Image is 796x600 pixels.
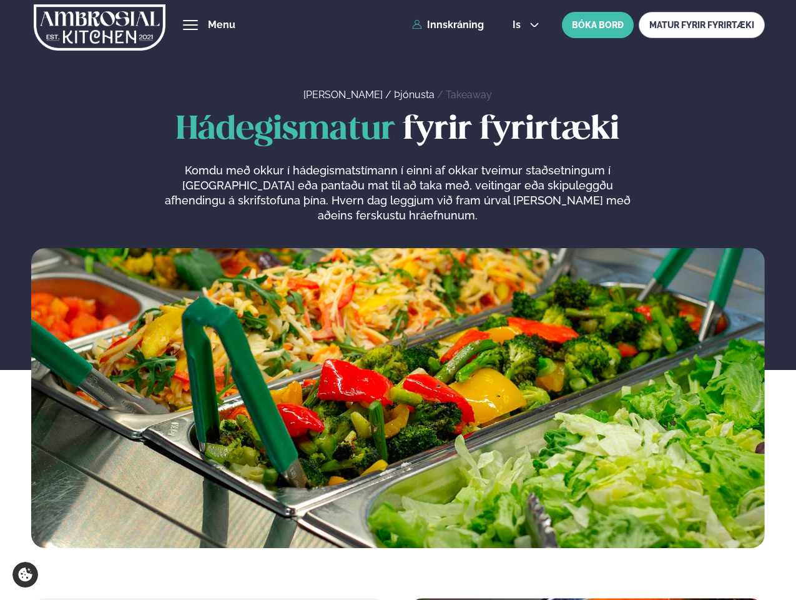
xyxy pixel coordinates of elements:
span: / [437,89,446,101]
p: Komdu með okkur í hádegismatstímann í einni af okkar tveimur staðsetningum í [GEOGRAPHIC_DATA] eð... [162,163,634,223]
img: logo [34,2,165,53]
span: is [513,20,524,30]
span: / [385,89,394,101]
h1: fyrir fyrirtæki [31,112,765,148]
a: MATUR FYRIR FYRIRTÆKI [639,12,765,38]
span: Hádegismatur [176,114,395,146]
a: Cookie settings [12,562,38,587]
img: image alt [31,248,765,548]
a: [PERSON_NAME] [303,89,383,101]
a: Innskráning [412,19,484,31]
button: is [503,20,549,30]
a: Takeaway [446,89,492,101]
button: BÓKA BORÐ [562,12,634,38]
button: hamburger [183,17,198,32]
a: Þjónusta [394,89,435,101]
